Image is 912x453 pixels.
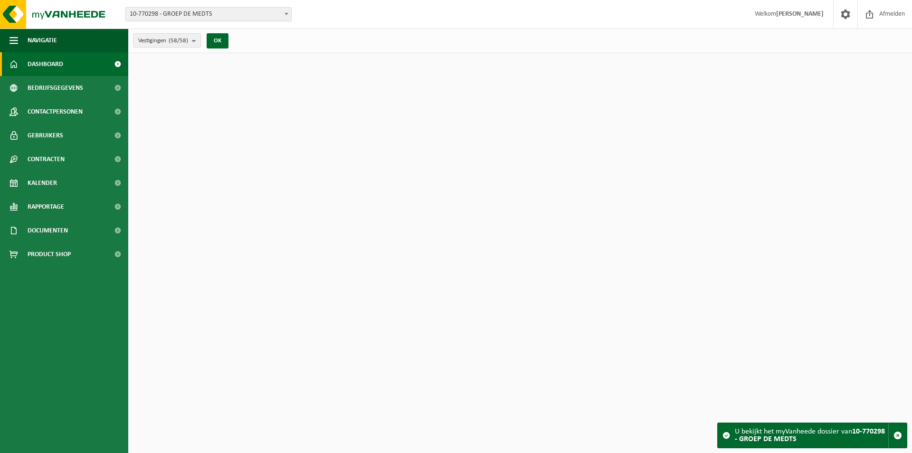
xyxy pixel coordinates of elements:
[28,195,64,219] span: Rapportage
[28,29,57,52] span: Navigatie
[735,428,885,443] strong: 10-770298 - GROEP DE MEDTS
[735,423,888,448] div: U bekijkt het myVanheede dossier van
[28,124,63,147] span: Gebruikers
[28,52,63,76] span: Dashboard
[28,76,83,100] span: Bedrijfsgegevens
[28,242,71,266] span: Product Shop
[28,147,65,171] span: Contracten
[125,7,292,21] span: 10-770298 - GROEP DE MEDTS
[28,100,83,124] span: Contactpersonen
[28,219,68,242] span: Documenten
[169,38,188,44] count: (58/58)
[126,8,291,21] span: 10-770298 - GROEP DE MEDTS
[207,33,228,48] button: OK
[28,171,57,195] span: Kalender
[776,10,824,18] strong: [PERSON_NAME]
[133,33,201,48] button: Vestigingen(58/58)
[138,34,188,48] span: Vestigingen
